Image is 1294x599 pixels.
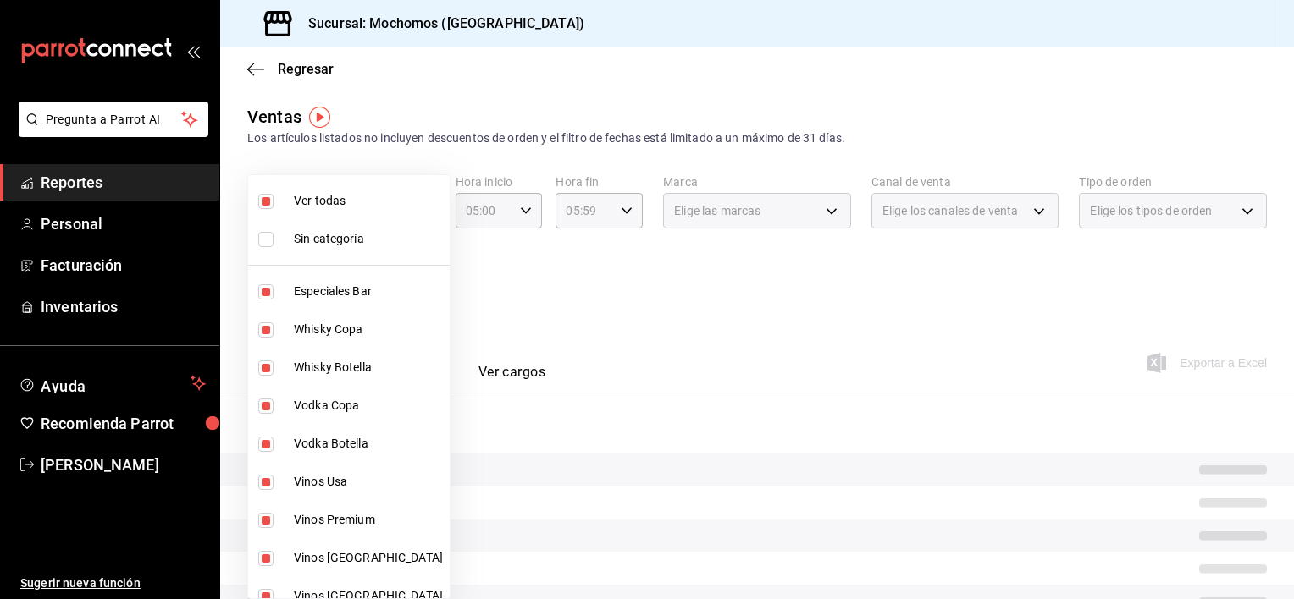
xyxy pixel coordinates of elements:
[294,397,443,415] span: Vodka Copa
[294,473,443,491] span: Vinos Usa
[294,321,443,338] span: Whisky Copa
[309,107,330,128] img: Tooltip marker
[294,230,443,248] span: Sin categoría
[294,435,443,453] span: Vodka Botella
[294,549,443,567] span: Vinos [GEOGRAPHIC_DATA]
[294,283,443,300] span: Especiales Bar
[294,359,443,376] span: Whisky Botella
[294,511,443,529] span: Vinos Premium
[294,192,443,210] span: Ver todas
